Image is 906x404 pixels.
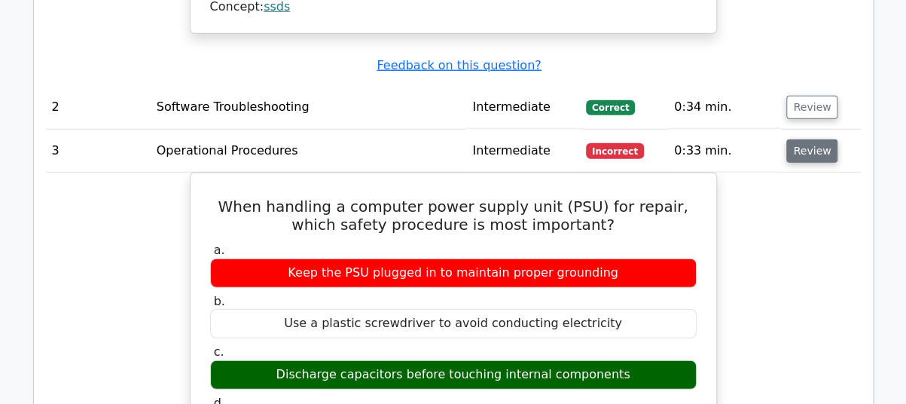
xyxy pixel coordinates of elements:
[786,96,837,119] button: Review
[151,86,467,129] td: Software Troubleshooting
[786,139,837,163] button: Review
[668,130,780,173] td: 0:33 min.
[586,100,635,115] span: Correct
[214,243,225,257] span: a.
[214,344,224,359] span: c.
[214,294,225,308] span: b.
[586,143,644,158] span: Incorrect
[210,360,697,390] div: Discharge capacitors before touching internal components
[209,197,698,234] h5: When handling a computer power supply unit (PSU) for repair, which safety procedure is most impor...
[466,130,580,173] td: Intermediate
[46,86,151,129] td: 2
[210,259,697,288] div: Keep the PSU plugged in to maintain proper grounding
[466,86,580,129] td: Intermediate
[210,309,697,338] div: Use a plastic screwdriver to avoid conducting electricity
[377,58,541,72] a: Feedback on this question?
[46,130,151,173] td: 3
[151,130,467,173] td: Operational Procedures
[668,86,780,129] td: 0:34 min.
